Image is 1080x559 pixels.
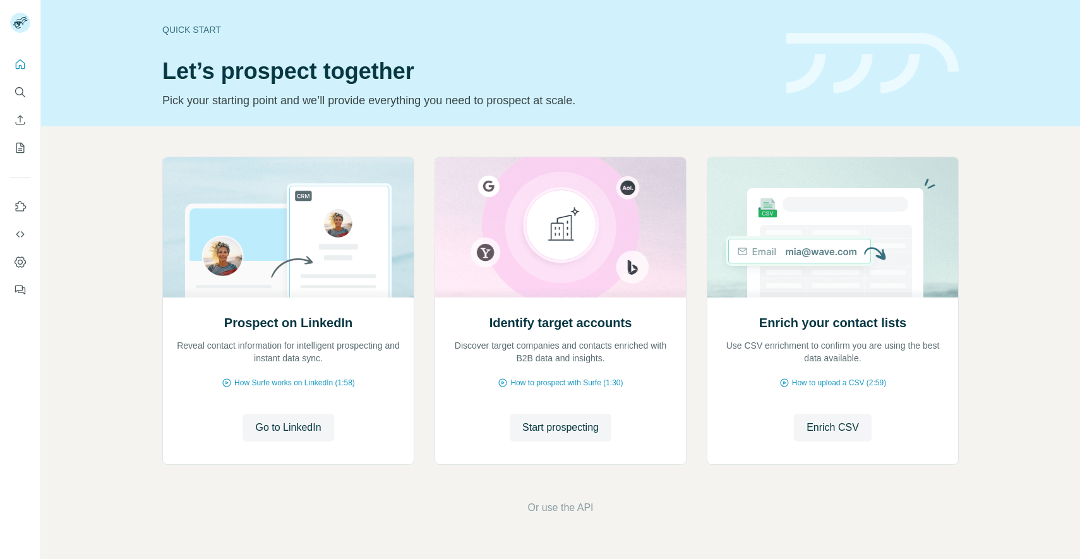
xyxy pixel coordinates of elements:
[489,314,632,332] h2: Identify target accounts
[162,157,414,298] img: Prospect on LinkedIn
[10,195,30,218] button: Use Surfe on LinkedIn
[522,420,599,435] span: Start prospecting
[527,500,593,515] button: Or use the API
[234,377,355,388] span: How Surfe works on LinkedIn (1:58)
[435,157,687,298] img: Identify target accounts
[243,414,333,442] button: Go to LinkedIn
[807,420,859,435] span: Enrich CSV
[176,339,401,364] p: Reveal contact information for intelligent prospecting and instant data sync.
[792,377,886,388] span: How to upload a CSV (2:59)
[510,377,623,388] span: How to prospect with Surfe (1:30)
[10,109,30,131] button: Enrich CSV
[162,23,771,36] div: Quick start
[707,157,959,298] img: Enrich your contact lists
[510,414,611,442] button: Start prospecting
[255,420,321,435] span: Go to LinkedIn
[10,53,30,76] button: Quick start
[10,251,30,273] button: Dashboard
[448,339,673,364] p: Discover target companies and contacts enriched with B2B data and insights.
[759,314,906,332] h2: Enrich your contact lists
[224,314,352,332] h2: Prospect on LinkedIn
[786,33,959,94] img: banner
[10,136,30,159] button: My lists
[794,414,872,442] button: Enrich CSV
[162,92,771,109] p: Pick your starting point and we’ll provide everything you need to prospect at scale.
[10,81,30,104] button: Search
[10,279,30,301] button: Feedback
[162,59,771,84] h1: Let’s prospect together
[720,339,945,364] p: Use CSV enrichment to confirm you are using the best data available.
[10,223,30,246] button: Use Surfe API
